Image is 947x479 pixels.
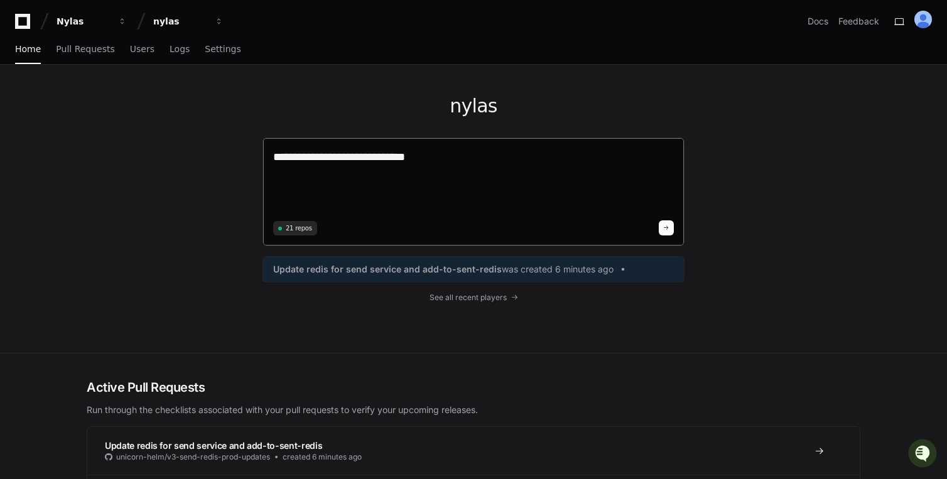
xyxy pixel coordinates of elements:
[205,45,241,53] span: Settings
[13,94,35,116] img: 1756235613930-3d25f9e4-fa56-45dd-b3ad-e072dfbd1548
[838,15,879,28] button: Feedback
[56,45,114,53] span: Pull Requests
[56,35,114,64] a: Pull Requests
[205,35,241,64] a: Settings
[57,15,111,28] div: Nylas
[502,263,614,276] span: was created 6 minutes ago
[43,106,159,116] div: We're available if you need us!
[89,131,152,141] a: Powered byPylon
[13,13,38,38] img: PlayerZero
[43,94,206,106] div: Start new chat
[105,440,322,451] span: Update redis for send service and add-to-sent-redis
[262,95,685,117] h1: nylas
[907,438,941,471] iframe: Open customer support
[148,10,229,33] button: nylas
[15,45,41,53] span: Home
[15,35,41,64] a: Home
[87,404,860,416] p: Run through the checklists associated with your pull requests to verify your upcoming releases.
[914,11,932,28] img: ALV-UjXTkyNlQinggvPoFjY3KaWo60QhJIBqIosLj6I_42wenA8ozpOr0Kh9KiETj_CjU0WvN4_JbJYad5pVnOQXKwqny35et...
[130,45,154,53] span: Users
[273,263,674,276] a: Update redis for send service and add-to-sent-rediswas created 6 minutes ago
[286,223,312,233] span: 21 repos
[125,132,152,141] span: Pylon
[283,452,362,462] span: created 6 minutes ago
[262,293,685,303] a: See all recent players
[13,50,229,70] div: Welcome
[808,15,828,28] a: Docs
[51,10,132,33] button: Nylas
[170,45,190,53] span: Logs
[116,452,270,462] span: unicorn-helm/v3-send-redis-prod-updates
[87,427,860,475] a: Update redis for send service and add-to-sent-redisunicorn-helm/v3-send-redis-prod-updatescreated...
[87,379,860,396] h2: Active Pull Requests
[130,35,154,64] a: Users
[214,97,229,112] button: Start new chat
[430,293,507,303] span: See all recent players
[170,35,190,64] a: Logs
[273,263,502,276] span: Update redis for send service and add-to-sent-redis
[153,15,207,28] div: nylas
